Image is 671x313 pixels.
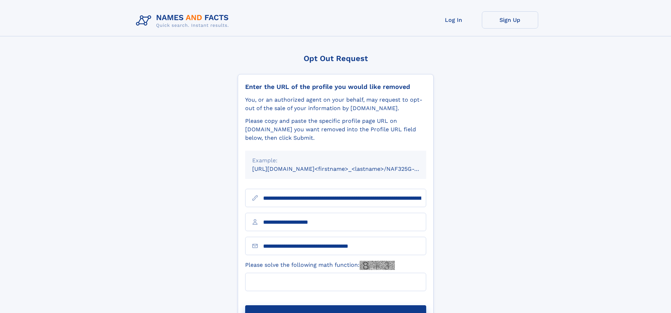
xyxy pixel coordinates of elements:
div: Example: [252,156,419,165]
div: Opt Out Request [238,54,434,63]
a: Sign Up [482,11,538,29]
label: Please solve the following math function: [245,261,395,270]
img: Logo Names and Facts [133,11,235,30]
small: [URL][DOMAIN_NAME]<firstname>_<lastname>/NAF325G-xxxxxxxx [252,165,440,172]
div: You, or an authorized agent on your behalf, may request to opt-out of the sale of your informatio... [245,96,426,113]
div: Enter the URL of the profile you would like removed [245,83,426,91]
a: Log In [425,11,482,29]
div: Please copy and paste the specific profile page URL on [DOMAIN_NAME] you want removed into the Pr... [245,117,426,142]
